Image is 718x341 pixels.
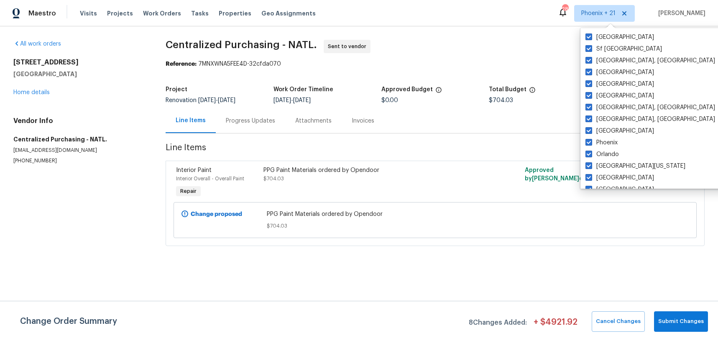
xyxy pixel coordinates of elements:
[13,157,146,164] p: [PHONE_NUMBER]
[585,33,654,41] label: [GEOGRAPHIC_DATA]
[13,117,146,125] h4: Vendor Info
[381,97,398,103] span: $0.00
[525,167,607,182] span: Approved by [PERSON_NAME] on
[295,117,332,125] div: Attachments
[529,87,536,97] span: The total cost of line items that have been proposed by Opendoor. This sum includes line items th...
[198,97,216,103] span: [DATE]
[585,103,715,112] label: [GEOGRAPHIC_DATA], [GEOGRAPHIC_DATA]
[177,187,200,195] span: Repair
[585,115,715,123] label: [GEOGRAPHIC_DATA], [GEOGRAPHIC_DATA]
[28,9,56,18] span: Maestro
[166,61,197,67] b: Reference:
[166,60,705,68] div: 7MNXWNA5FEE4D-32cfda070
[13,90,50,95] a: Home details
[13,70,146,78] h5: [GEOGRAPHIC_DATA]
[166,97,235,103] span: Renovation
[585,45,662,53] label: Sf [GEOGRAPHIC_DATA]
[143,9,181,18] span: Work Orders
[352,117,374,125] div: Invoices
[562,5,568,13] div: 281
[176,167,212,173] span: Interior Paint
[267,210,603,218] span: PPG Paint Materials ordered by Opendoor
[581,9,616,18] span: Phoenix + 21
[263,166,476,174] div: PPG Paint Materials ordered by Opendoor
[585,150,619,159] label: Orlando
[489,97,513,103] span: $704.03
[655,9,705,18] span: [PERSON_NAME]
[435,87,442,97] span: The total cost of line items that have been approved by both Opendoor and the Trade Partner. This...
[166,144,660,159] span: Line Items
[489,87,526,92] h5: Total Budget
[80,9,97,18] span: Visits
[261,9,316,18] span: Geo Assignments
[166,40,317,50] span: Centralized Purchasing - NATL.
[585,138,618,147] label: Phoenix
[328,42,370,51] span: Sent to vendor
[107,9,133,18] span: Projects
[293,97,311,103] span: [DATE]
[176,176,244,181] span: Interior Overall - Overall Paint
[381,87,433,92] h5: Approved Budget
[13,147,146,154] p: [EMAIL_ADDRESS][DOMAIN_NAME]
[585,162,685,170] label: [GEOGRAPHIC_DATA][US_STATE]
[585,185,654,194] label: [GEOGRAPHIC_DATA]
[585,80,654,88] label: [GEOGRAPHIC_DATA]
[585,174,654,182] label: [GEOGRAPHIC_DATA]
[198,97,235,103] span: -
[218,97,235,103] span: [DATE]
[585,68,654,77] label: [GEOGRAPHIC_DATA]
[273,97,311,103] span: -
[263,176,284,181] span: $704.03
[166,87,187,92] h5: Project
[176,116,206,125] div: Line Items
[13,41,61,47] a: All work orders
[585,92,654,100] label: [GEOGRAPHIC_DATA]
[585,127,654,135] label: [GEOGRAPHIC_DATA]
[226,117,275,125] div: Progress Updates
[191,211,242,217] b: Change proposed
[273,97,291,103] span: [DATE]
[273,87,333,92] h5: Work Order Timeline
[13,58,146,67] h2: [STREET_ADDRESS]
[13,135,146,144] h5: Centralized Purchasing - NATL.
[219,9,251,18] span: Properties
[267,222,603,230] span: $704.03
[191,10,209,16] span: Tasks
[585,56,715,65] label: [GEOGRAPHIC_DATA], [GEOGRAPHIC_DATA]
